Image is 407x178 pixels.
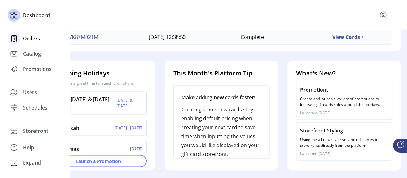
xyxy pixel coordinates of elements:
p: [DATE] & [DATE] [116,97,142,109]
button: Launch a Promotion [50,155,147,167]
p: Create and launch a variety of promotions to increase gift cards sales around the holidays. [300,96,388,108]
p: Launched [DATE] [300,110,388,116]
p: [DATE] [130,146,142,152]
p: Storefront Styling [300,127,388,134]
p: Holidays are a great time to launch promotions [50,81,147,86]
h4: What's New? [296,68,392,78]
p: Promotions [300,86,388,94]
span: Expand [23,159,41,167]
span: Users [23,89,37,96]
span: Dashboard [23,11,50,19]
td: [DATE] 12:38:50 [142,30,234,44]
span: Catalog [23,50,41,58]
span: Promotions [23,65,52,73]
p: Using the all new styler set and edit styles for storefronts directly from the platform. [300,137,388,148]
td: Complete [234,30,326,44]
td: HQGVK87M021M [51,30,142,44]
h4: Upcoming Holidays [50,68,147,78]
span: Storefront [23,127,48,135]
h4: This Month's Platform Tip [173,68,270,78]
span: Orders [23,35,40,42]
p: Make adding new cards faster! [181,94,262,101]
button: menu [378,10,388,20]
p: [DATE][DATE] & [DATE][DATE] [54,96,116,111]
p: [DATE] - [DATE] [114,125,142,131]
td: View Cards [326,30,392,44]
span: Help [23,144,34,151]
p: Creating some new cards? Try enabling default pricing when creating your next card to save time w... [181,105,262,159]
span: Schedules [23,104,47,111]
p: Launched [DATE] [300,151,388,157]
span: Launch a Promotion [59,158,138,164]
